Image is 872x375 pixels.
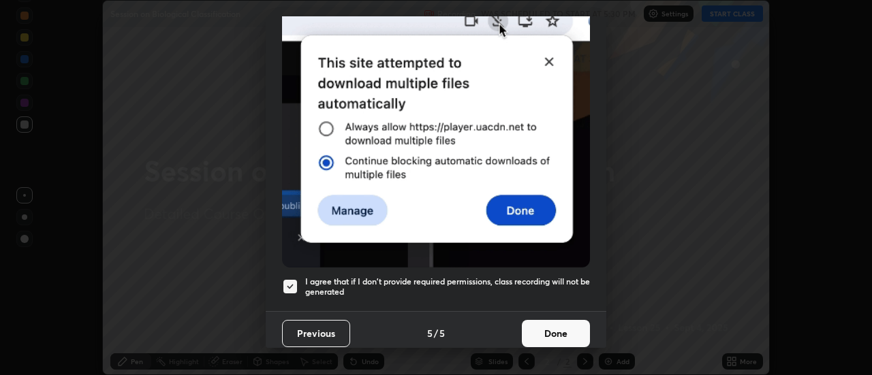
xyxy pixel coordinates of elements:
h5: I agree that if I don't provide required permissions, class recording will not be generated [305,276,590,297]
h4: / [434,326,438,340]
h4: 5 [439,326,445,340]
button: Previous [282,320,350,347]
h4: 5 [427,326,433,340]
button: Done [522,320,590,347]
